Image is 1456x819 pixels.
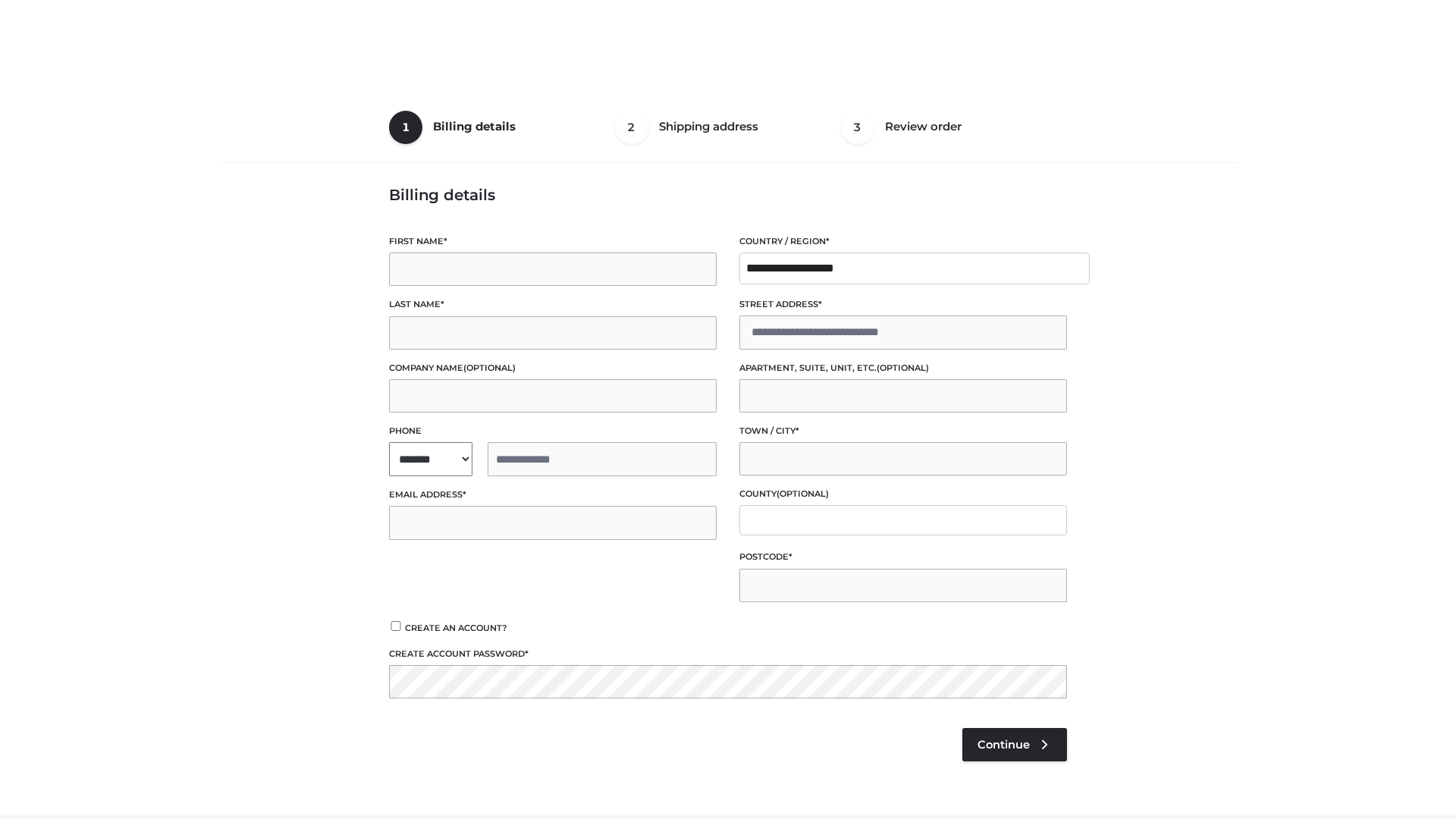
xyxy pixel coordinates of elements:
span: Shipping address [659,119,758,133]
label: Country / Region [739,234,1067,249]
span: 1 [389,111,422,144]
label: Phone [389,424,717,438]
span: (optional) [877,362,929,373]
span: Create an account? [405,623,507,633]
a: Continue [962,728,1067,761]
label: Apartment, suite, unit, etc. [739,361,1067,375]
span: Review order [885,119,962,133]
label: Town / City [739,424,1067,438]
span: (optional) [777,488,829,499]
input: Create an account? [389,621,403,631]
span: 3 [841,111,874,144]
label: Last name [389,297,717,312]
span: Continue [977,738,1030,752]
label: Company name [389,361,717,375]
label: County [739,487,1067,501]
label: Street address [739,297,1067,312]
span: 2 [615,111,648,144]
label: First name [389,234,717,249]
h3: Billing details [389,186,1067,204]
span: (optional) [463,362,516,373]
label: Postcode [739,550,1067,564]
label: Email address [389,488,717,502]
span: Billing details [433,119,516,133]
label: Create account password [389,647,1067,661]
